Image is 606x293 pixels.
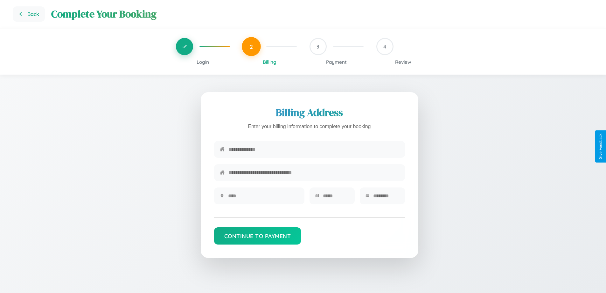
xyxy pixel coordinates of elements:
[598,134,603,159] div: Give Feedback
[214,122,405,131] p: Enter your billing information to complete your booking
[395,59,411,65] span: Review
[214,106,405,120] h2: Billing Address
[326,59,347,65] span: Payment
[250,43,253,50] span: 2
[214,227,301,245] button: Continue to Payment
[51,7,593,21] h1: Complete Your Booking
[263,59,276,65] span: Billing
[197,59,209,65] span: Login
[383,43,386,50] span: 4
[317,43,319,50] span: 3
[13,6,45,22] button: Go back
